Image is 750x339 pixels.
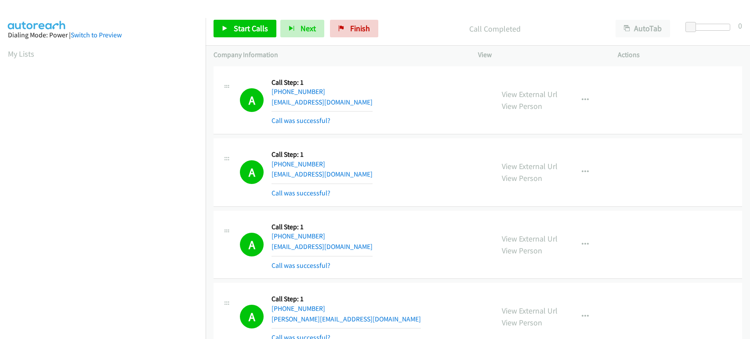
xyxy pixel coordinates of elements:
[478,50,602,60] p: View
[272,261,330,270] a: Call was successful?
[301,23,316,33] span: Next
[502,173,542,183] a: View Person
[214,50,462,60] p: Company Information
[502,234,558,244] a: View External Url
[272,78,373,87] h5: Call Step: 1
[272,295,421,303] h5: Call Step: 1
[272,315,421,323] a: [PERSON_NAME][EMAIL_ADDRESS][DOMAIN_NAME]
[272,170,373,178] a: [EMAIL_ADDRESS][DOMAIN_NAME]
[280,20,324,37] button: Next
[272,242,373,251] a: [EMAIL_ADDRESS][DOMAIN_NAME]
[502,101,542,111] a: View Person
[272,189,330,197] a: Call was successful?
[240,160,264,184] h1: A
[350,23,370,33] span: Finish
[330,20,378,37] a: Finish
[272,223,373,231] h5: Call Step: 1
[390,23,600,35] p: Call Completed
[240,305,264,328] h1: A
[690,24,730,31] div: Delay between calls (in seconds)
[502,89,558,99] a: View External Url
[738,20,742,32] div: 0
[234,23,268,33] span: Start Calls
[240,233,264,256] h1: A
[272,232,325,240] a: [PHONE_NUMBER]
[272,304,325,313] a: [PHONE_NUMBER]
[8,49,34,59] a: My Lists
[272,160,325,168] a: [PHONE_NUMBER]
[272,150,373,159] h5: Call Step: 1
[502,161,558,171] a: View External Url
[616,20,670,37] button: AutoTab
[725,134,750,204] iframe: Resource Center
[502,317,542,328] a: View Person
[618,50,742,60] p: Actions
[214,20,276,37] a: Start Calls
[71,31,122,39] a: Switch to Preview
[272,87,325,96] a: [PHONE_NUMBER]
[240,88,264,112] h1: A
[8,30,198,40] div: Dialing Mode: Power |
[272,116,330,125] a: Call was successful?
[502,245,542,256] a: View Person
[502,306,558,316] a: View External Url
[272,98,373,106] a: [EMAIL_ADDRESS][DOMAIN_NAME]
